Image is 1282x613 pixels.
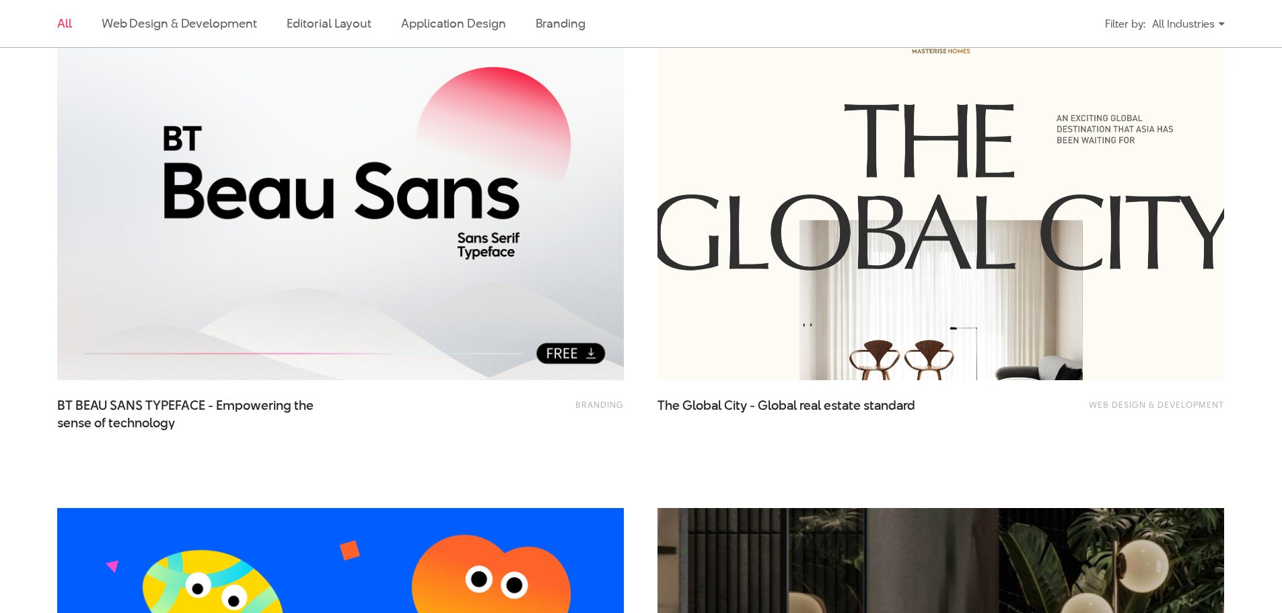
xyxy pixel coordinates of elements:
[575,398,624,410] a: Branding
[536,15,585,32] a: Branding
[57,397,326,431] a: BT BEAU SANS TYPEFACE - Empowering thesense of technology
[682,396,721,414] span: Global
[102,15,257,32] a: Web Design & Development
[57,15,72,32] a: All
[57,397,326,431] span: BT BEAU SANS TYPEFACE - Empowering the
[750,396,755,414] span: -
[863,396,915,414] span: standard
[758,396,797,414] span: Global
[1105,12,1145,36] div: Filter by:
[401,15,505,32] a: Application Design
[657,396,680,414] span: The
[1152,12,1225,36] div: All Industries
[57,414,175,432] span: sense of technology
[287,15,372,32] a: Editorial Layout
[657,397,927,431] a: The Global City - Global real estate standard
[57,1,624,380] img: bt_beau_sans
[824,396,861,414] span: estate
[799,396,821,414] span: real
[1089,398,1224,410] a: Web Design & Development
[724,396,747,414] span: City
